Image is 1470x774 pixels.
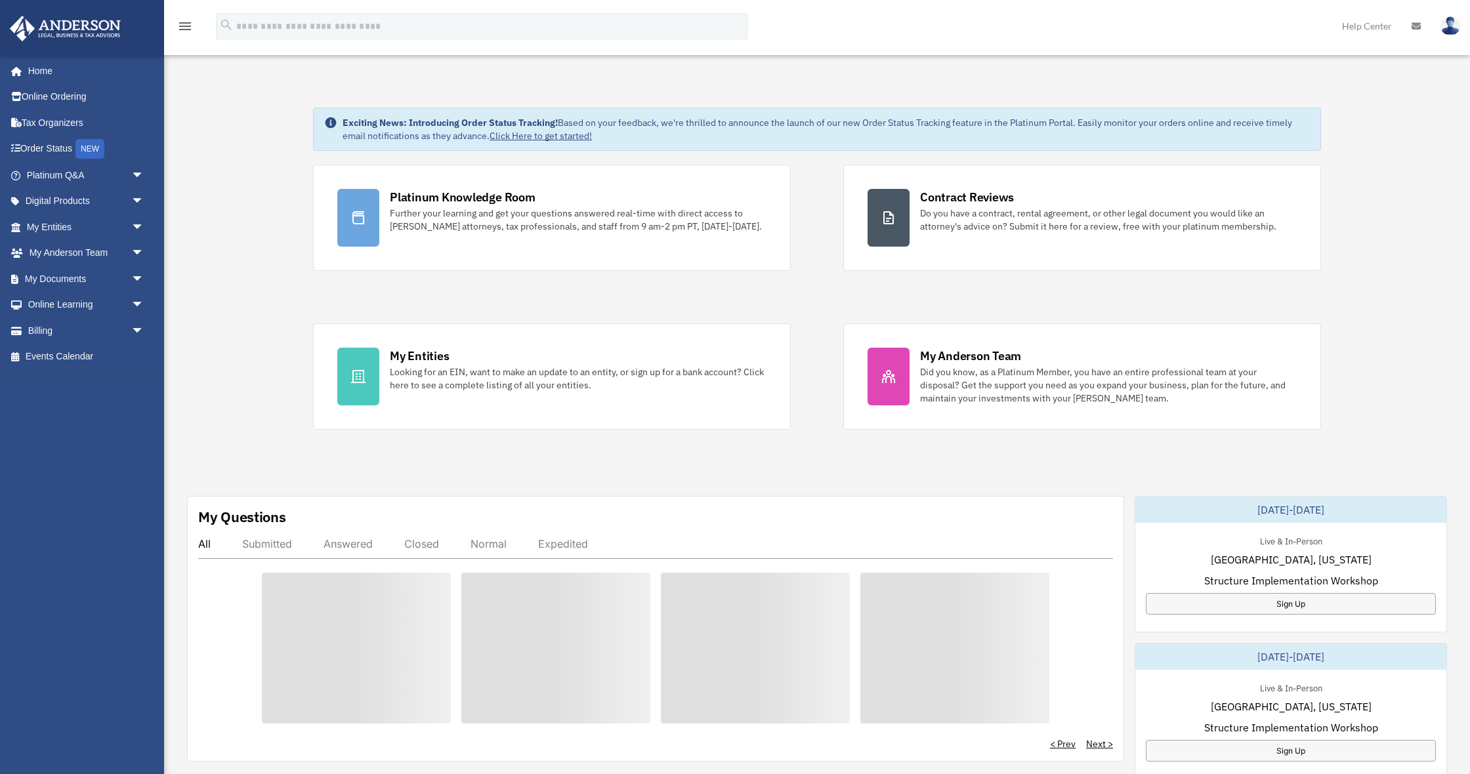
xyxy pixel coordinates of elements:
a: Online Learningarrow_drop_down [9,292,164,318]
div: Expedited [538,537,588,550]
div: [DATE]-[DATE] [1135,497,1446,523]
a: My Entitiesarrow_drop_down [9,214,164,240]
a: Online Ordering [9,84,164,110]
div: [DATE]-[DATE] [1135,643,1446,670]
a: Tax Organizers [9,110,164,136]
a: Next > [1086,737,1113,750]
strong: Exciting News: Introducing Order Status Tracking! [343,117,558,129]
div: My Anderson Team [920,348,1021,364]
span: arrow_drop_down [131,162,157,189]
a: My Anderson Teamarrow_drop_down [9,240,164,266]
div: Looking for an EIN, want to make an update to an entity, or sign up for a bank account? Click her... [390,365,766,392]
span: arrow_drop_down [131,214,157,241]
a: Billingarrow_drop_down [9,317,164,344]
span: Structure Implementation Workshop [1204,720,1378,735]
a: Home [9,58,157,84]
span: arrow_drop_down [131,188,157,215]
span: arrow_drop_down [131,317,157,344]
a: menu [177,23,193,34]
a: Order StatusNEW [9,136,164,163]
div: Did you know, as a Platinum Member, you have an entire professional team at your disposal? Get th... [920,365,1297,405]
span: [GEOGRAPHIC_DATA], [US_STATE] [1211,552,1372,567]
div: Answered [324,537,373,550]
a: Platinum Knowledge Room Further your learning and get your questions answered real-time with dire... [313,165,791,271]
div: Platinum Knowledge Room [390,189,535,205]
img: Anderson Advisors Platinum Portal [6,16,125,41]
img: User Pic [1440,16,1460,35]
a: Digital Productsarrow_drop_down [9,188,164,214]
div: Contract Reviews [920,189,1014,205]
div: My Entities [390,348,449,364]
div: NEW [75,139,104,159]
div: My Questions [198,507,286,527]
div: Live & In-Person [1249,680,1333,694]
div: Live & In-Person [1249,533,1333,547]
i: search [219,18,234,32]
a: Contract Reviews Do you have a contract, rental agreement, or other legal document you would like... [843,165,1321,271]
span: arrow_drop_down [131,266,157,293]
a: Click Here to get started! [490,130,592,142]
div: Further your learning and get your questions answered real-time with direct access to [PERSON_NAM... [390,207,766,233]
a: Platinum Q&Aarrow_drop_down [9,162,164,188]
span: arrow_drop_down [131,240,157,267]
i: menu [177,18,193,34]
span: [GEOGRAPHIC_DATA], [US_STATE] [1211,699,1372,714]
a: < Prev [1050,737,1076,750]
div: Normal [471,537,507,550]
a: Sign Up [1146,593,1436,615]
a: My Documentsarrow_drop_down [9,266,164,292]
a: My Anderson Team Did you know, as a Platinum Member, you have an entire professional team at your... [843,323,1321,430]
span: arrow_drop_down [131,292,157,319]
div: Based on your feedback, we're thrilled to announce the launch of our new Order Status Tracking fe... [343,116,1310,142]
a: Events Calendar [9,344,164,370]
div: Do you have a contract, rental agreement, or other legal document you would like an attorney's ad... [920,207,1297,233]
div: Closed [404,537,439,550]
a: My Entities Looking for an EIN, want to make an update to an entity, or sign up for a bank accoun... [313,323,791,430]
div: All [198,537,211,550]
a: Sign Up [1146,740,1436,762]
span: Structure Implementation Workshop [1204,573,1378,588]
div: Submitted [242,537,292,550]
